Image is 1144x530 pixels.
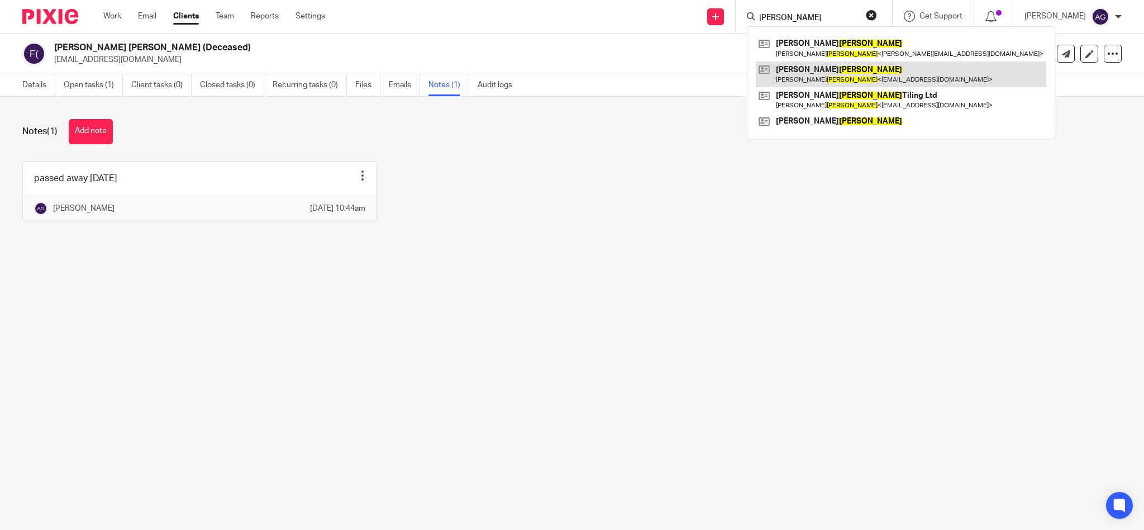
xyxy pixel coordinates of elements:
[251,11,279,22] a: Reports
[64,74,123,96] a: Open tasks (1)
[47,127,58,136] span: (1)
[131,74,192,96] a: Client tasks (0)
[1091,8,1109,26] img: svg%3E
[355,74,380,96] a: Files
[200,74,264,96] a: Closed tasks (0)
[273,74,347,96] a: Recurring tasks (0)
[216,11,234,22] a: Team
[389,74,420,96] a: Emails
[22,74,55,96] a: Details
[22,9,78,24] img: Pixie
[22,42,46,65] img: svg%3E
[866,10,877,21] button: Clear
[69,119,113,144] button: Add note
[428,74,469,96] a: Notes (1)
[34,202,47,215] img: svg%3E
[53,203,115,214] p: [PERSON_NAME]
[758,13,859,23] input: Search
[54,54,970,65] p: [EMAIL_ADDRESS][DOMAIN_NAME]
[138,11,156,22] a: Email
[1024,11,1086,22] p: [PERSON_NAME]
[478,74,521,96] a: Audit logs
[173,11,199,22] a: Clients
[919,12,962,20] span: Get Support
[295,11,325,22] a: Settings
[103,11,121,22] a: Work
[310,203,365,214] p: [DATE] 10:44am
[54,42,786,54] h2: [PERSON_NAME] [PERSON_NAME] (Deceased)
[22,126,58,138] h1: Notes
